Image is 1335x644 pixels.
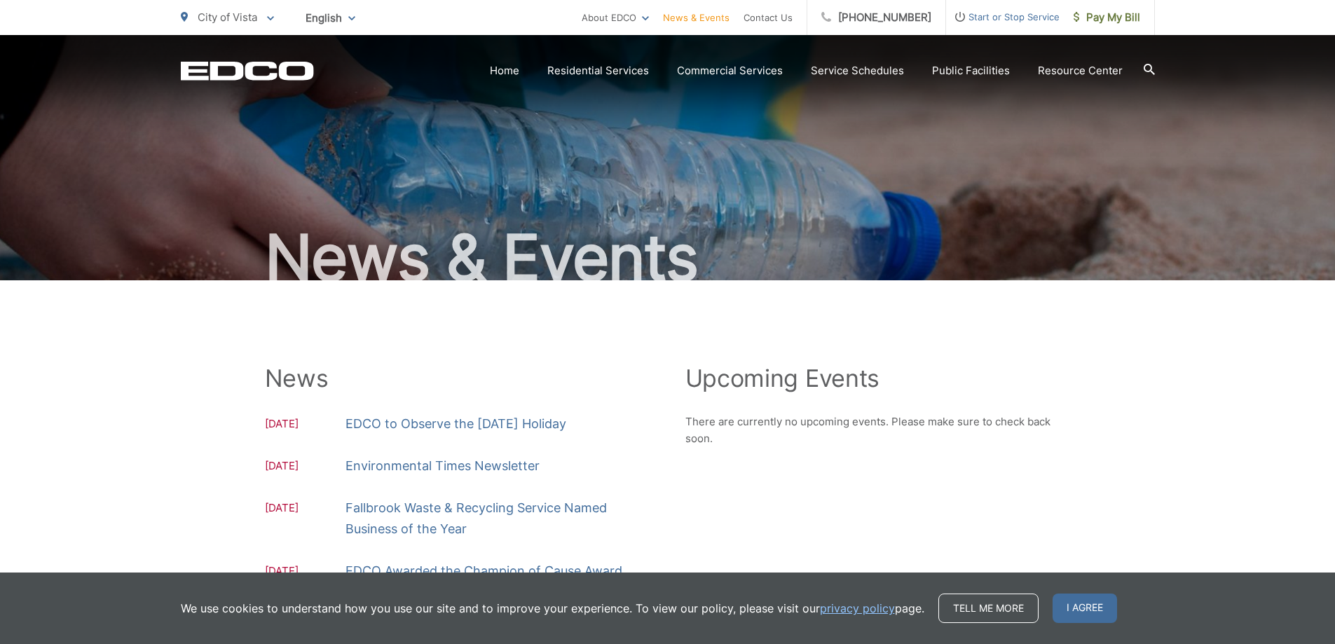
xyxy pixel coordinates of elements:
a: Home [490,62,519,79]
a: Environmental Times Newsletter [345,455,540,477]
a: Public Facilities [932,62,1010,79]
a: privacy policy [820,600,895,617]
p: There are currently no upcoming events. Please make sure to check back soon. [685,413,1071,447]
a: Fallbrook Waste & Recycling Service Named Business of the Year [345,498,650,540]
span: [DATE] [265,563,345,582]
span: [DATE] [265,458,345,477]
h1: News & Events [181,223,1155,293]
a: EDCO Awarded the Champion of Cause Award [345,561,622,582]
span: I agree [1053,594,1117,623]
a: Tell me more [938,594,1039,623]
a: EDCO to Observe the [DATE] Holiday [345,413,566,434]
span: [DATE] [265,416,345,434]
a: EDCD logo. Return to the homepage. [181,61,314,81]
a: Resource Center [1038,62,1123,79]
h2: Upcoming Events [685,364,1071,392]
a: Commercial Services [677,62,783,79]
a: News & Events [663,9,730,26]
a: Residential Services [547,62,649,79]
span: Pay My Bill [1074,9,1140,26]
h2: News [265,364,650,392]
a: Contact Us [744,9,793,26]
span: English [295,6,366,30]
span: City of Vista [198,11,257,24]
span: [DATE] [265,500,345,540]
a: About EDCO [582,9,649,26]
p: We use cookies to understand how you use our site and to improve your experience. To view our pol... [181,600,924,617]
a: Service Schedules [811,62,904,79]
